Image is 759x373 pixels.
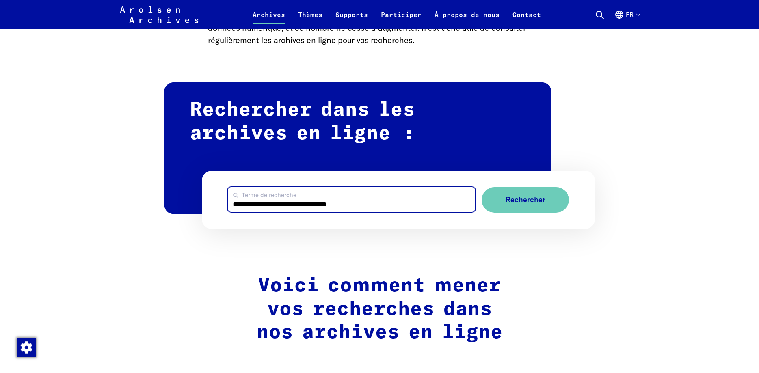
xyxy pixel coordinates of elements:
button: Français, sélection de la langue [614,10,640,29]
a: Supports [329,10,374,29]
a: Archives [246,10,292,29]
a: Participer [374,10,428,29]
div: Modification du consentement [16,337,36,357]
a: Thèmes [292,10,329,29]
nav: Principal [246,5,547,24]
h2: Rechercher dans les archives en ligne : [164,82,551,214]
span: Rechercher [506,196,545,204]
img: Modification du consentement [17,338,36,357]
button: Rechercher [482,187,569,213]
h2: Voici comment mener vos recherches dans nos archives en ligne [208,274,551,345]
a: À propos de nous [428,10,506,29]
a: Contact [506,10,547,29]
